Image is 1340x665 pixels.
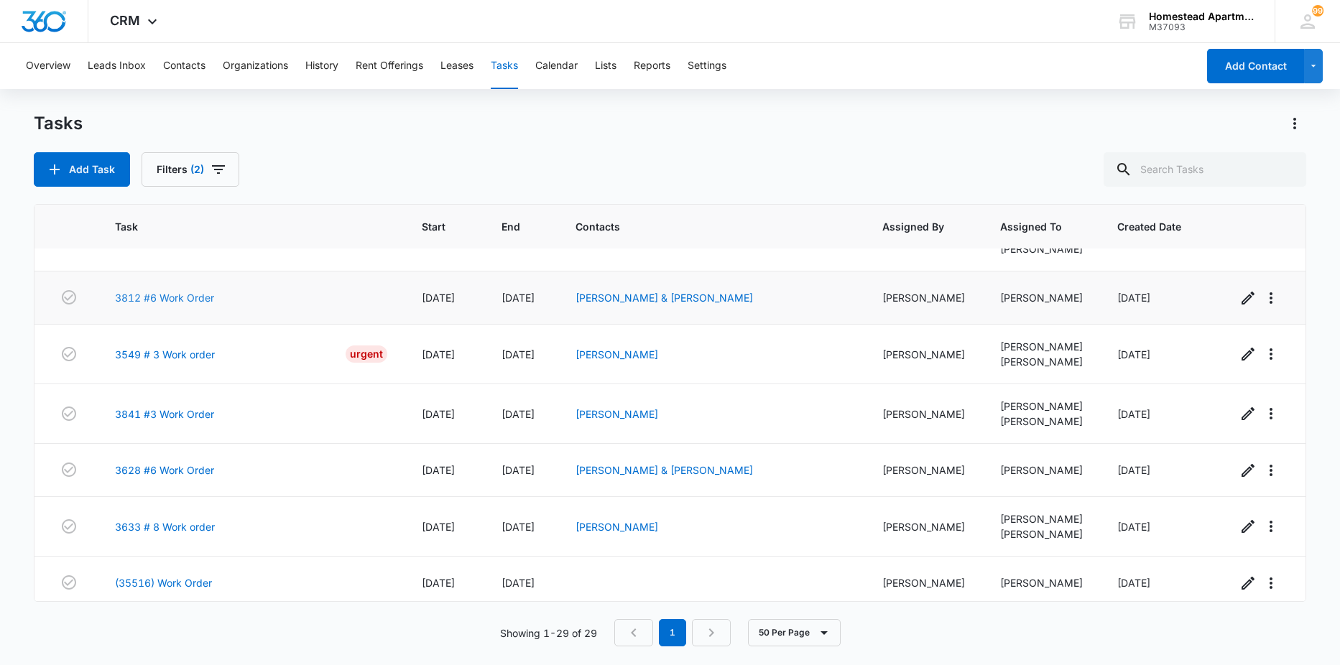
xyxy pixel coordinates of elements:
span: [DATE] [502,292,535,304]
span: [DATE] [422,521,455,533]
button: Tasks [491,43,518,89]
a: 3549 # 3 Work order [115,347,215,362]
a: [PERSON_NAME] & [PERSON_NAME] [576,292,753,304]
span: [DATE] [502,464,535,476]
a: 3633 # 8 Work order [115,519,215,534]
input: Search Tasks [1104,152,1306,187]
span: CRM [110,13,140,28]
div: notifications count [1312,5,1323,17]
div: [PERSON_NAME] [1000,414,1083,429]
div: [PERSON_NAME] [882,519,965,534]
button: Actions [1283,112,1306,135]
span: [DATE] [422,348,455,361]
span: 99 [1312,5,1323,17]
button: Contacts [163,43,205,89]
p: Showing 1-29 of 29 [500,626,597,641]
div: Urgent [346,345,387,363]
button: History [305,43,338,89]
button: Overview [26,43,70,89]
button: Settings [688,43,726,89]
button: Add Contact [1207,49,1304,83]
div: [PERSON_NAME] [1000,290,1083,305]
a: [PERSON_NAME] [576,348,658,361]
span: Assigned To [1000,219,1062,234]
span: [DATE] [1117,464,1150,476]
span: [DATE] [422,577,455,589]
span: End [502,219,520,234]
span: [DATE] [502,408,535,420]
button: Rent Offerings [356,43,423,89]
a: (35516) Work Order [115,575,212,590]
div: [PERSON_NAME] [1000,399,1083,414]
button: Calendar [535,43,578,89]
span: [DATE] [502,577,535,589]
div: [PERSON_NAME] [1000,241,1083,256]
div: [PERSON_NAME] [882,406,965,422]
em: 1 [659,619,686,646]
div: [PERSON_NAME] [882,347,965,362]
span: Assigned By [882,219,944,234]
div: [PERSON_NAME] [1000,462,1083,478]
div: [PERSON_NAME] [1000,354,1083,369]
a: [PERSON_NAME] [576,408,658,420]
a: 3841 #3 Work Order [115,406,214,422]
button: Add Task [34,152,130,187]
div: [PERSON_NAME] [1000,511,1083,526]
button: Leases [440,43,473,89]
button: Leads Inbox [88,43,146,89]
div: [PERSON_NAME] [882,462,965,478]
span: Task [115,219,367,234]
button: 50 Per Page [748,619,841,646]
div: [PERSON_NAME] [1000,575,1083,590]
a: [PERSON_NAME] & [PERSON_NAME] [576,464,753,476]
button: Organizations [223,43,288,89]
a: [PERSON_NAME] [576,521,658,533]
span: [DATE] [502,348,535,361]
button: Reports [634,43,670,89]
button: Filters(2) [142,152,239,187]
div: [PERSON_NAME] [882,290,965,305]
div: [PERSON_NAME] [1000,339,1083,354]
span: [DATE] [1117,408,1150,420]
span: Contacts [576,219,828,234]
span: Start [422,219,445,234]
span: [DATE] [1117,292,1150,304]
button: Lists [595,43,616,89]
span: [DATE] [422,408,455,420]
div: [PERSON_NAME] [1000,526,1083,541]
div: account name [1149,11,1254,22]
span: [DATE] [422,292,455,304]
a: 3628 #6 Work Order [115,462,214,478]
span: (2) [190,164,204,175]
span: [DATE] [1117,521,1150,533]
span: Created Date [1117,219,1181,234]
span: [DATE] [1117,577,1150,589]
a: 3812 #6 Work Order [115,290,214,305]
div: [PERSON_NAME] [882,575,965,590]
nav: Pagination [614,619,731,646]
h1: Tasks [34,113,83,134]
span: [DATE] [1117,348,1150,361]
span: [DATE] [502,521,535,533]
div: account id [1149,22,1254,32]
span: [DATE] [422,464,455,476]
